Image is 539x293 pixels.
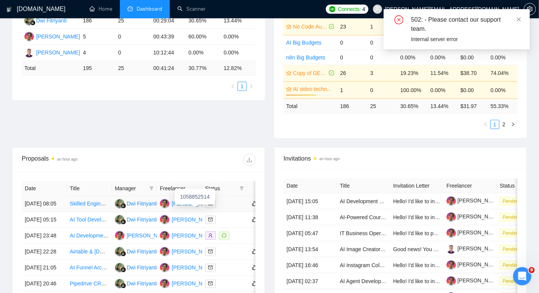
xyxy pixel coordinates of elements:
[499,120,509,129] li: 2
[67,181,112,196] th: Title
[367,99,397,113] td: 25
[148,183,155,194] span: filter
[127,247,157,256] div: Dwi Fitriyanti
[205,184,236,193] span: Status
[488,81,518,99] td: 0.00%
[447,276,456,286] img: c19GQtH6sUQzsLw2Q5pSJc8jsaF6G0RqzSCPSsMc_FQQfCScA6lQmsSNlRWXkyskTC
[524,6,536,12] a: setting
[516,17,521,22] span: close
[208,233,213,238] span: user-add
[340,246,423,252] a: AI Image Creator for Facebook Ads
[80,45,115,61] td: 4
[427,50,458,65] td: 0.00%
[36,48,80,57] div: [PERSON_NAME]
[427,99,458,113] td: 13.44 %
[67,244,112,260] td: Airtable & Make.com Automation Specialist for Operations & Data Management
[70,217,175,223] a: AI Tool Development for Company Research
[70,248,275,255] a: Airtable & [DOMAIN_NAME] Automation Specialist for Operations & Data Management
[185,61,220,76] td: 30.77 %
[483,122,488,127] span: left
[67,212,112,228] td: AI Tool Development for Company Research
[115,61,150,76] td: 25
[185,13,220,29] td: 30.65%
[397,50,427,65] td: 0.00%
[160,279,169,288] img: SC
[115,13,150,29] td: 25
[329,6,335,12] img: upwork-logo.png
[340,230,432,236] a: IT Business Operations AI Automations
[447,196,456,206] img: c19GQtH6sUQzsLw2Q5pSJc8jsaF6G0RqzSCPSsMc_FQQfCScA6lQmsSNlRWXkyskTC
[427,65,458,81] td: 11.54%
[112,181,157,196] th: Manager
[509,120,518,129] li: Next Page
[250,263,259,272] button: like
[252,201,257,207] span: like
[243,154,255,166] button: download
[340,278,458,284] a: AI Agent Development for Document Q&A System
[115,232,171,238] a: SC[PERSON_NAME]
[283,99,337,113] td: Total
[24,32,34,41] img: SC
[447,212,456,222] img: c19GQtH6sUQzsLw2Q5pSJc8jsaF6G0RqzSCPSsMc_FQQfCScA6lQmsSNlRWXkyskTC
[208,217,213,222] span: mail
[250,199,259,208] button: like
[397,65,427,81] td: 19.23%
[127,215,157,224] div: Dwi Fitriyanti
[411,35,521,43] div: Internal server error
[24,33,80,39] a: SC[PERSON_NAME]
[127,279,157,288] div: Dwi Fitriyanti
[443,178,497,193] th: Freelancer
[293,85,333,93] a: AI video technologies
[488,99,518,113] td: 55.33 %
[221,13,256,29] td: 13.44%
[337,209,390,225] td: AI-Powered Course Recommendation and Automated Assessment Generation
[447,244,456,254] img: c1tbRaUXhzwt4sr0LQLKU9y6RSyrFip07Q_SU2vO_6PHtfSlktQ9U-_tNe6in5QHts
[338,5,361,13] span: Connects:
[172,279,215,288] div: [PERSON_NAME]
[511,122,515,127] span: right
[500,246,526,252] a: Pending
[284,209,337,225] td: [DATE] 11:38
[30,20,35,25] img: gigradar-bm.png
[160,216,215,222] a: SC[PERSON_NAME]
[337,35,367,50] td: 0
[221,29,256,45] td: 0.00%
[337,241,390,257] td: AI Image Creator for Facebook Ads
[490,120,499,129] li: 1
[115,215,124,225] img: DF
[390,178,443,193] th: Invitation Letter
[481,120,490,129] li: Previous Page
[67,276,112,292] td: Pipedrive CRM + Twilio + OpenAI + n8n Automation (Lead Qualification & Quote Scheduling)
[231,84,235,89] span: left
[172,231,215,240] div: [PERSON_NAME]
[149,186,154,191] span: filter
[80,61,115,76] td: 195
[447,197,501,204] a: [PERSON_NAME]
[337,50,367,65] td: 0
[284,257,337,273] td: [DATE] 16:46
[458,65,488,81] td: $38.70
[228,82,238,91] li: Previous Page
[238,82,247,91] li: 1
[22,276,67,292] td: [DATE] 20:46
[22,154,139,166] div: Proposals
[367,35,397,50] td: 0
[481,120,490,129] button: left
[80,13,115,29] td: 186
[208,281,213,286] span: mail
[367,81,397,99] td: 0
[160,199,169,209] img: SC
[367,65,397,81] td: 3
[160,248,215,254] a: SC[PERSON_NAME]
[24,16,34,25] img: DF
[500,278,526,284] a: Pending
[239,186,244,191] span: filter
[293,69,327,77] a: Copy of GENERAL AI
[115,29,150,45] td: 0
[500,230,526,236] a: Pending
[340,214,525,220] a: AI-Powered Course Recommendation and Automated Assessment Generation
[397,99,427,113] td: 30.65 %
[150,29,185,45] td: 00:43:39
[127,263,157,272] div: Dwi Fitriyanti
[172,247,215,256] div: [PERSON_NAME]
